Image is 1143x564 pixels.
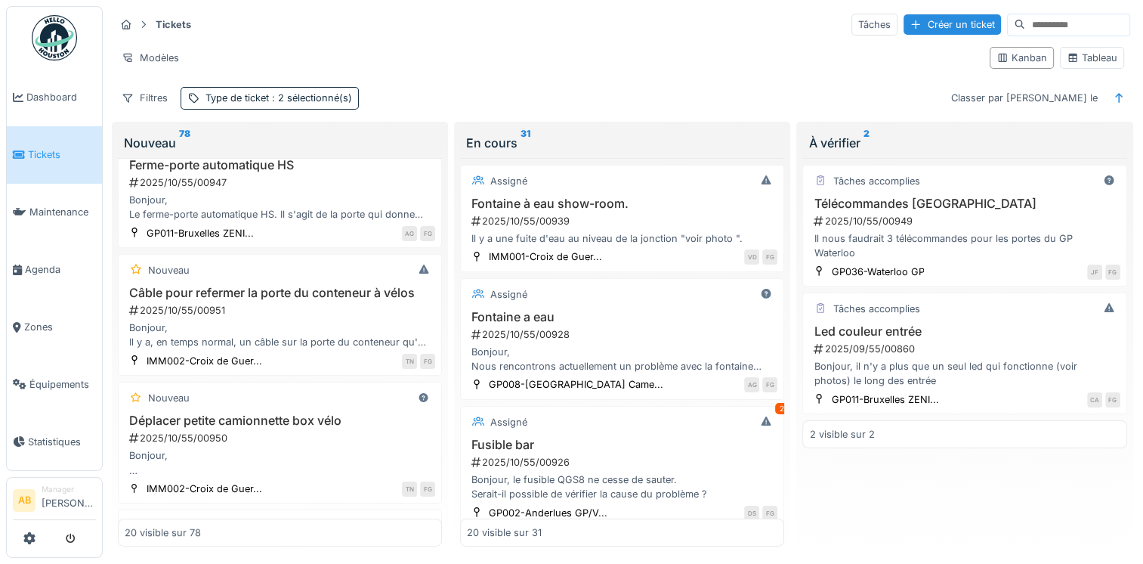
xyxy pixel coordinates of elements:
div: Classer par [PERSON_NAME] le [944,87,1104,109]
div: FG [420,482,435,497]
div: Type de ticket [205,91,352,105]
a: Maintenance [7,184,102,241]
div: FG [1105,265,1120,280]
span: Dashboard [26,90,96,104]
h3: Déplacer petite camionnette box vélo [125,414,435,428]
div: TN [402,482,417,497]
div: CA [1087,392,1102,408]
div: Assigné [490,287,527,302]
span: Équipements [29,377,96,392]
div: Assigné [490,174,527,188]
sup: 2 [863,134,869,152]
div: Nouveau [148,391,190,405]
div: 2025/10/55/00926 [470,455,777,469]
div: Bonjour, Étant donné, le nombre croissant de vélos à l'abri dans le conteneur à vélos, la petite ... [125,448,435,477]
a: Dashboard [7,69,102,126]
div: GP036-Waterloo GP [831,265,924,279]
a: Agenda [7,241,102,299]
div: TN [402,354,417,369]
div: FG [762,506,777,521]
div: IMM002-Croix de Guer... [147,482,262,496]
div: GP011-Bruxelles ZENI... [831,392,938,407]
span: Agenda [25,262,96,277]
img: Badge_color-CXgf-gQk.svg [32,15,77,60]
div: 20 visible sur 31 [467,525,542,540]
div: 2025/09/55/00860 [812,342,1120,356]
h3: Ferme-porte automatique HS [125,158,435,172]
div: 2025/10/55/00947 [128,175,435,190]
div: 20 visible sur 78 [125,525,201,540]
div: Créer un ticket [904,14,1001,35]
div: Filtres [115,87,175,109]
div: Tâches accomplies [833,302,919,316]
div: 2025/10/55/00950 [128,431,435,445]
li: [PERSON_NAME] [42,484,96,516]
div: Nouveau [148,263,190,277]
a: Zones [7,299,102,356]
div: Bonjour, Il y a, en temps normal, un câble sur la porte du conteneur qu'on peut tirer pour referm... [125,321,435,349]
div: Il nous faudrait 3 télécommandes pour les portes du GP Waterloo [809,231,1120,260]
div: 2025/10/55/00949 [812,214,1120,228]
span: Maintenance [29,205,96,219]
strong: Tickets [150,17,197,32]
div: Bonjour, Nous rencontrons actuellement un problème avec la fontaine d’eau : la pression est très ... [467,345,777,373]
sup: 78 [179,134,190,152]
div: GP008-[GEOGRAPHIC_DATA] Came... [489,377,663,392]
h3: Câble pour refermer la porte du conteneur à vélos [125,286,435,300]
sup: 31 [521,134,530,152]
div: 2025/10/55/00928 [470,327,777,342]
div: Bonjour, Le ferme-porte automatique HS. Il s'agit de la porte qui donne accès a WC hommes. Pouvai... [125,193,435,222]
div: Manager [42,484,96,495]
div: En cours [466,134,778,152]
div: Assigné [490,415,527,429]
span: Zones [24,320,96,334]
div: GP011-Bruxelles ZENI... [147,226,254,240]
div: 2 visible sur 2 [809,427,874,442]
span: Statistiques [28,435,96,449]
div: GP002-Anderlues GP/V... [489,506,607,520]
div: VD [744,249,759,265]
a: Équipements [7,355,102,413]
h3: Télécommandes [GEOGRAPHIC_DATA] [809,197,1120,211]
div: Nouveau [124,134,436,152]
div: IMM002-Croix de Guer... [147,354,262,368]
h3: Fontaine à eau show-room. [467,197,777,211]
div: IMM001-Croix de Guer... [489,249,602,264]
div: FG [420,354,435,369]
div: AG [402,226,417,241]
div: DS [744,506,759,521]
div: Tableau [1067,51,1117,65]
a: AB Manager[PERSON_NAME] [13,484,96,520]
div: Bonjour, le fusible QGS8 ne cesse de sauter. Serait-il possible de vérifier la cause du problème ? [467,473,777,501]
li: AB [13,489,36,512]
a: Statistiques [7,413,102,470]
span: Tickets [28,147,96,162]
h3: Fontaine a eau [467,310,777,324]
h3: Led couleur entrée [809,324,1120,339]
div: Kanban [996,51,1047,65]
div: FG [762,377,777,392]
div: Bonjour, il n'y a plus que un seul led qui fonctionne (voir photos) le long des entrée [809,359,1120,388]
div: À vérifier [808,134,1120,152]
h3: Fusible bar [467,438,777,452]
div: 2 [775,403,787,414]
div: JF [1087,265,1102,280]
span: : 2 sélectionné(s) [269,92,352,104]
div: FG [762,249,777,265]
div: FG [420,226,435,241]
div: AG [744,377,759,392]
div: 2025/10/55/00939 [470,214,777,228]
div: Tâches accomplies [833,174,919,188]
div: Il y a une fuite d'eau au niveau de la jonction "voir photo ". [467,231,777,246]
a: Tickets [7,126,102,184]
div: 2025/10/55/00951 [128,303,435,318]
div: Tâches [851,14,897,36]
div: Modèles [115,47,186,69]
div: FG [1105,392,1120,408]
